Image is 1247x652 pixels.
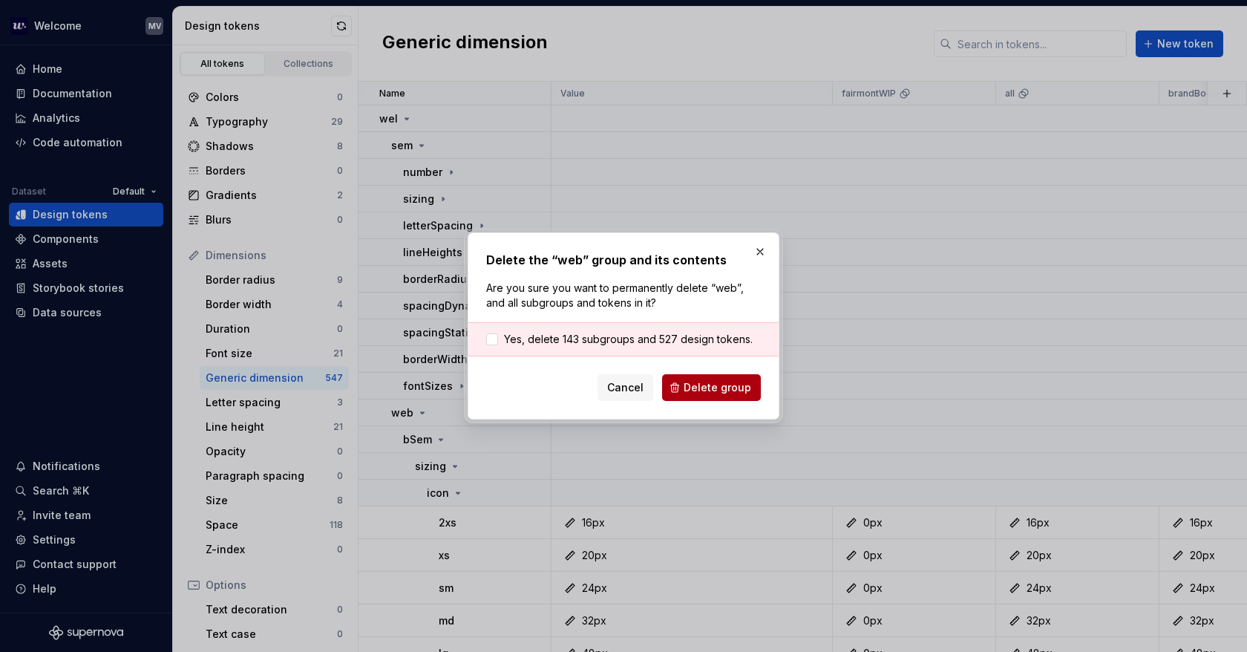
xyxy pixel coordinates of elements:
[662,374,761,401] button: Delete group
[598,374,653,401] button: Cancel
[486,281,761,310] p: Are you sure you want to permanently delete “web”, and all subgroups and tokens in it?
[607,380,644,395] span: Cancel
[486,251,761,269] h2: Delete the “web” group and its contents
[504,332,753,347] span: Yes, delete 143 subgroups and 527 design tokens.
[684,380,751,395] span: Delete group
